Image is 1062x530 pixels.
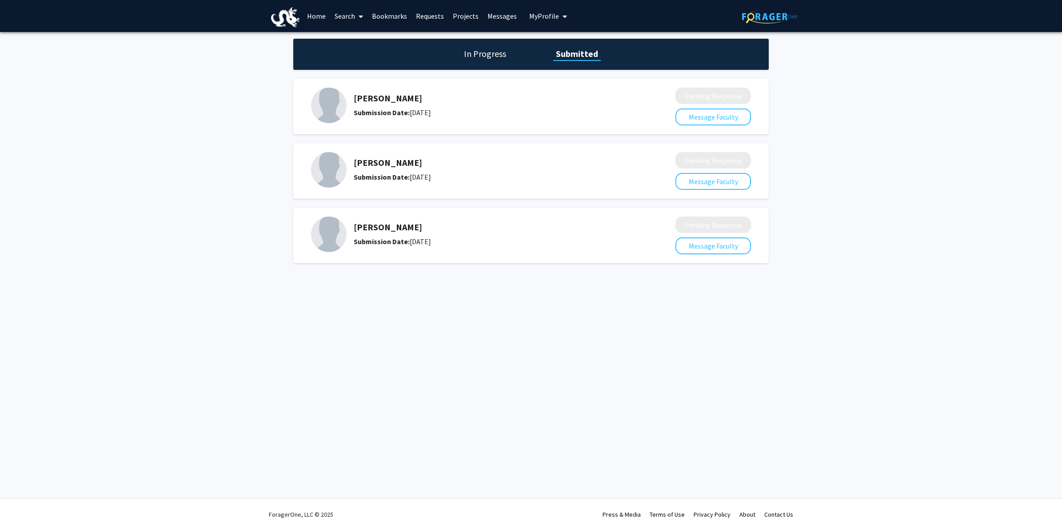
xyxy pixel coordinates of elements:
[330,0,367,32] a: Search
[675,152,751,169] button: Pending Response
[354,107,628,118] div: [DATE]
[694,510,731,518] a: Privacy Policy
[311,152,347,188] img: Profile Picture
[553,48,601,60] h1: Submitted
[269,499,333,530] div: ForagerOne, LLC © 2025
[448,0,483,32] a: Projects
[354,173,410,181] b: Submission Date:
[311,217,347,252] img: Profile Picture
[354,237,410,246] b: Submission Date:
[461,48,509,60] h1: In Progress
[354,93,628,104] h5: [PERSON_NAME]
[529,12,559,20] span: My Profile
[742,10,798,24] img: ForagerOne Logo
[764,510,793,518] a: Contact Us
[650,510,685,518] a: Terms of Use
[603,510,641,518] a: Press & Media
[354,222,628,233] h5: [PERSON_NAME]
[271,7,299,27] img: Drexel University Logo
[7,490,38,523] iframe: Chat
[354,172,628,182] div: [DATE]
[303,0,330,32] a: Home
[311,88,347,123] img: Profile Picture
[354,236,628,247] div: [DATE]
[675,108,751,125] button: Message Faculty
[675,237,751,254] button: Message Faculty
[675,173,751,190] button: Message Faculty
[675,217,751,233] button: Pending Response
[354,157,628,168] h5: [PERSON_NAME]
[483,0,521,32] a: Messages
[739,510,755,518] a: About
[675,241,751,250] a: Message Faculty
[675,112,751,121] a: Message Faculty
[354,108,410,117] b: Submission Date:
[367,0,411,32] a: Bookmarks
[675,177,751,186] a: Message Faculty
[675,88,751,104] button: Pending Response
[411,0,448,32] a: Requests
